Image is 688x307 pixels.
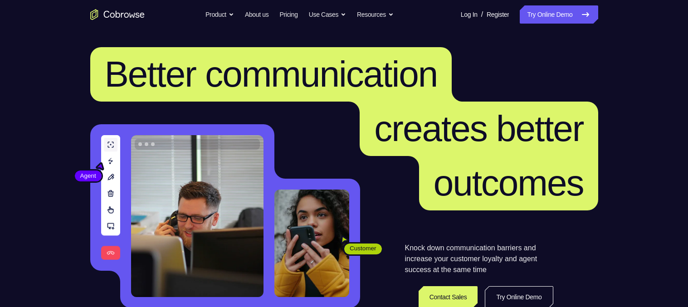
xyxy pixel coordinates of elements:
[434,163,584,203] span: outcomes
[274,190,349,297] img: A customer holding their phone
[520,5,598,24] a: Try Online Demo
[374,108,583,149] span: creates better
[461,5,478,24] a: Log In
[131,135,263,297] img: A customer support agent talking on the phone
[245,5,268,24] a: About us
[357,5,394,24] button: Resources
[279,5,298,24] a: Pricing
[205,5,234,24] button: Product
[481,9,483,20] span: /
[309,5,346,24] button: Use Cases
[405,243,553,275] p: Knock down communication barriers and increase your customer loyalty and agent success at the sam...
[487,5,509,24] a: Register
[90,9,145,20] a: Go to the home page
[105,54,438,94] span: Better communication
